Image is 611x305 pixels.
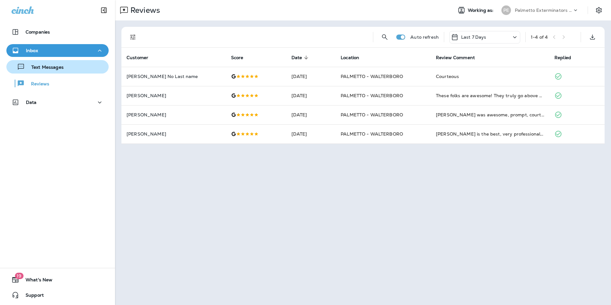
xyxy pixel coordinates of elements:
[25,81,49,87] p: Reviews
[531,35,548,40] div: 1 - 4 of 4
[554,55,579,60] span: Replied
[127,74,221,79] p: [PERSON_NAME] No Last name
[127,55,157,60] span: Customer
[127,131,221,137] p: [PERSON_NAME]
[286,105,336,124] td: [DATE]
[554,55,571,60] span: Replied
[436,73,544,80] div: Courteous
[436,55,475,60] span: Review Comment
[19,293,44,300] span: Support
[341,55,367,60] span: Location
[19,277,52,285] span: What's New
[341,55,359,60] span: Location
[6,96,109,109] button: Data
[26,29,50,35] p: Companies
[378,31,391,43] button: Search Reviews
[468,8,495,13] span: Working as:
[127,93,221,98] p: [PERSON_NAME]
[26,100,37,105] p: Data
[341,112,403,118] span: PALMETTO - WALTERBORO
[15,273,23,279] span: 19
[286,86,336,105] td: [DATE]
[593,4,605,16] button: Settings
[127,31,139,43] button: Filters
[410,35,439,40] p: Auto refresh
[461,35,486,40] p: Last 7 Days
[231,55,244,60] span: Score
[127,112,221,117] p: [PERSON_NAME]
[6,77,109,90] button: Reviews
[436,131,544,137] div: Joshua is the best, very professional and my dogs just love him !!!
[436,112,544,118] div: Jason was awesome, prompt, courteous and very thorough.
[128,5,160,15] p: Reviews
[586,31,599,43] button: Export as CSV
[26,48,38,53] p: Inbox
[286,124,336,144] td: [DATE]
[231,55,252,60] span: Score
[341,74,403,79] span: PALMETTO - WALTERBORO
[127,55,148,60] span: Customer
[515,8,572,13] p: Palmetto Exterminators LLC
[25,65,64,71] p: Text Messages
[436,55,483,60] span: Review Comment
[286,67,336,86] td: [DATE]
[291,55,311,60] span: Date
[436,92,544,99] div: These folks are awesome! They truly go above and beyond to make sure things are squared away. And...
[6,26,109,38] button: Companies
[95,4,113,17] button: Collapse Sidebar
[6,44,109,57] button: Inbox
[341,131,403,137] span: PALMETTO - WALTERBORO
[6,60,109,74] button: Text Messages
[6,273,109,286] button: 19What's New
[341,93,403,98] span: PALMETTO - WALTERBORO
[6,289,109,301] button: Support
[291,55,302,60] span: Date
[501,5,511,15] div: PE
